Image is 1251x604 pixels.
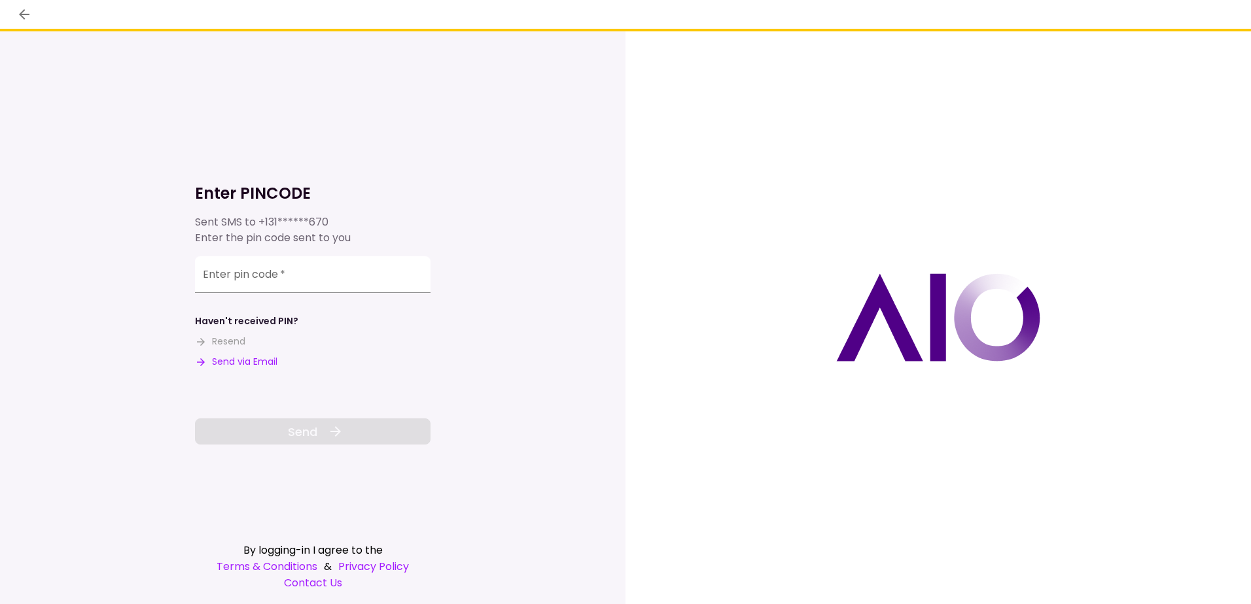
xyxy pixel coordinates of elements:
a: Terms & Conditions [217,558,317,575]
img: AIO logo [836,273,1040,361]
button: Send [195,418,431,445]
button: Send via Email [195,355,277,369]
div: & [195,558,431,575]
div: By logging-in I agree to the [195,542,431,558]
h1: Enter PINCODE [195,183,431,204]
a: Contact Us [195,575,431,591]
div: Haven't received PIN? [195,314,298,328]
span: Send [288,423,317,441]
div: Sent SMS to Enter the pin code sent to you [195,214,431,246]
button: Resend [195,335,245,348]
a: Privacy Policy [338,558,409,575]
button: back [13,3,35,25]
